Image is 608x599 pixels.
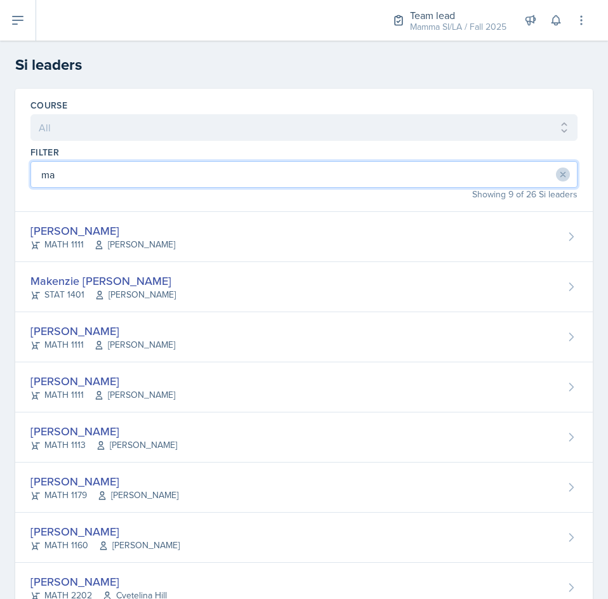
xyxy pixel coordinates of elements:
[30,539,180,552] div: MATH 1160
[94,388,175,402] span: [PERSON_NAME]
[15,312,593,362] a: [PERSON_NAME] MATH 1111[PERSON_NAME]
[30,523,180,540] div: [PERSON_NAME]
[95,288,176,301] span: [PERSON_NAME]
[30,338,175,352] div: MATH 1111
[94,238,175,251] span: [PERSON_NAME]
[15,362,593,412] a: [PERSON_NAME] MATH 1111[PERSON_NAME]
[30,573,167,590] div: [PERSON_NAME]
[15,212,593,262] a: [PERSON_NAME] MATH 1111[PERSON_NAME]
[30,272,176,289] div: Makenzie [PERSON_NAME]
[15,463,593,513] a: [PERSON_NAME] MATH 1179[PERSON_NAME]
[15,262,593,312] a: Makenzie [PERSON_NAME] STAT 1401[PERSON_NAME]
[15,513,593,563] a: [PERSON_NAME] MATH 1160[PERSON_NAME]
[15,412,593,463] a: [PERSON_NAME] MATH 1113[PERSON_NAME]
[410,20,506,34] div: Mamma SI/LA / Fall 2025
[30,388,175,402] div: MATH 1111
[96,438,177,452] span: [PERSON_NAME]
[30,423,177,440] div: [PERSON_NAME]
[30,473,178,490] div: [PERSON_NAME]
[30,438,177,452] div: MATH 1113
[94,338,175,352] span: [PERSON_NAME]
[30,288,176,301] div: STAT 1401
[30,188,578,201] div: Showing 9 of 26 Si leaders
[30,372,175,390] div: [PERSON_NAME]
[97,489,178,502] span: [PERSON_NAME]
[30,99,67,112] label: Course
[15,53,593,76] h2: Si leaders
[98,539,180,552] span: [PERSON_NAME]
[30,146,59,159] label: Filter
[30,322,175,339] div: [PERSON_NAME]
[30,489,178,502] div: MATH 1179
[30,222,175,239] div: [PERSON_NAME]
[30,161,578,188] input: Filter
[30,238,175,251] div: MATH 1111
[410,8,506,23] div: Team lead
